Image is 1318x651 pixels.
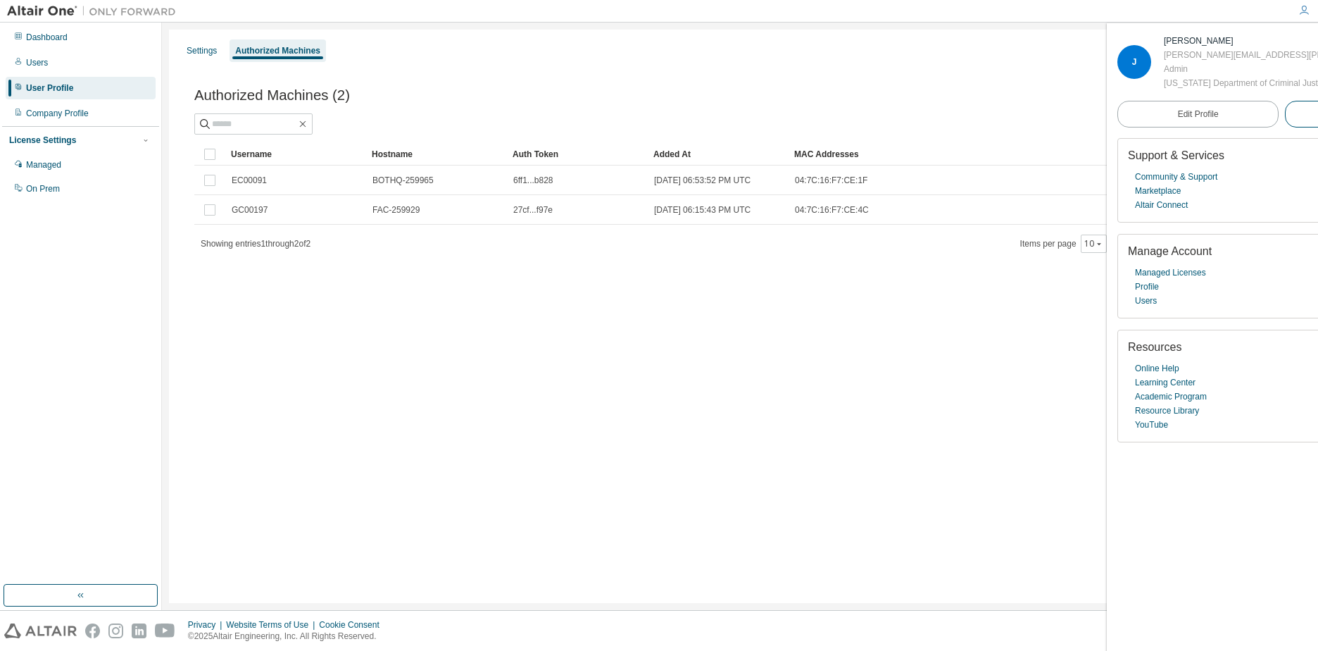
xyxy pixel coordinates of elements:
[1135,361,1179,376] a: Online Help
[7,4,183,18] img: Altair One
[226,619,319,631] div: Website Terms of Use
[372,204,420,216] span: FAC-259929
[85,624,100,638] img: facebook.svg
[188,631,388,643] p: © 2025 Altair Engineering, Inc. All Rights Reserved.
[235,45,320,56] div: Authorized Machines
[319,619,387,631] div: Cookie Consent
[108,624,123,638] img: instagram.svg
[795,175,867,186] span: 04:7C:16:F7:CE:1F
[26,108,89,119] div: Company Profile
[1117,101,1279,128] a: Edit Profile
[1128,245,1212,257] span: Manage Account
[26,82,73,94] div: User Profile
[4,624,77,638] img: altair_logo.svg
[1135,418,1168,432] a: YouTube
[1128,341,1181,353] span: Resources
[1135,266,1206,280] a: Managed Licenses
[1135,198,1188,212] a: Altair Connect
[654,175,751,186] span: [DATE] 06:53:52 PM UTC
[1020,235,1107,253] span: Items per page
[132,624,146,638] img: linkedin.svg
[26,183,60,194] div: On Prem
[187,45,217,56] div: Settings
[188,619,226,631] div: Privacy
[795,204,869,216] span: 04:7C:16:F7:CE:4C
[9,135,76,146] div: License Settings
[1135,184,1181,198] a: Marketplace
[372,175,434,186] span: BOTHQ-259965
[26,159,61,170] div: Managed
[201,239,310,249] span: Showing entries 1 through 2 of 2
[1132,57,1137,67] span: J
[1135,376,1195,390] a: Learning Center
[513,204,553,216] span: 27cf...f97e
[194,87,350,104] span: Authorized Machines (2)
[232,204,268,216] span: GC00197
[1084,238,1103,249] button: 10
[1135,404,1199,418] a: Resource Library
[1128,149,1224,161] span: Support & Services
[155,624,175,638] img: youtube.svg
[26,57,48,68] div: Users
[513,143,642,166] div: Auth Token
[654,204,751,216] span: [DATE] 06:15:43 PM UTC
[232,175,267,186] span: EC00091
[1178,108,1219,120] span: Edit Profile
[372,143,501,166] div: Hostname
[26,32,68,43] div: Dashboard
[1135,280,1159,294] a: Profile
[1135,170,1217,184] a: Community & Support
[794,143,1138,166] div: MAC Addresses
[231,143,360,166] div: Username
[653,143,783,166] div: Added At
[1135,390,1207,404] a: Academic Program
[513,175,553,186] span: 6ff1...b828
[1135,294,1157,308] a: Users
